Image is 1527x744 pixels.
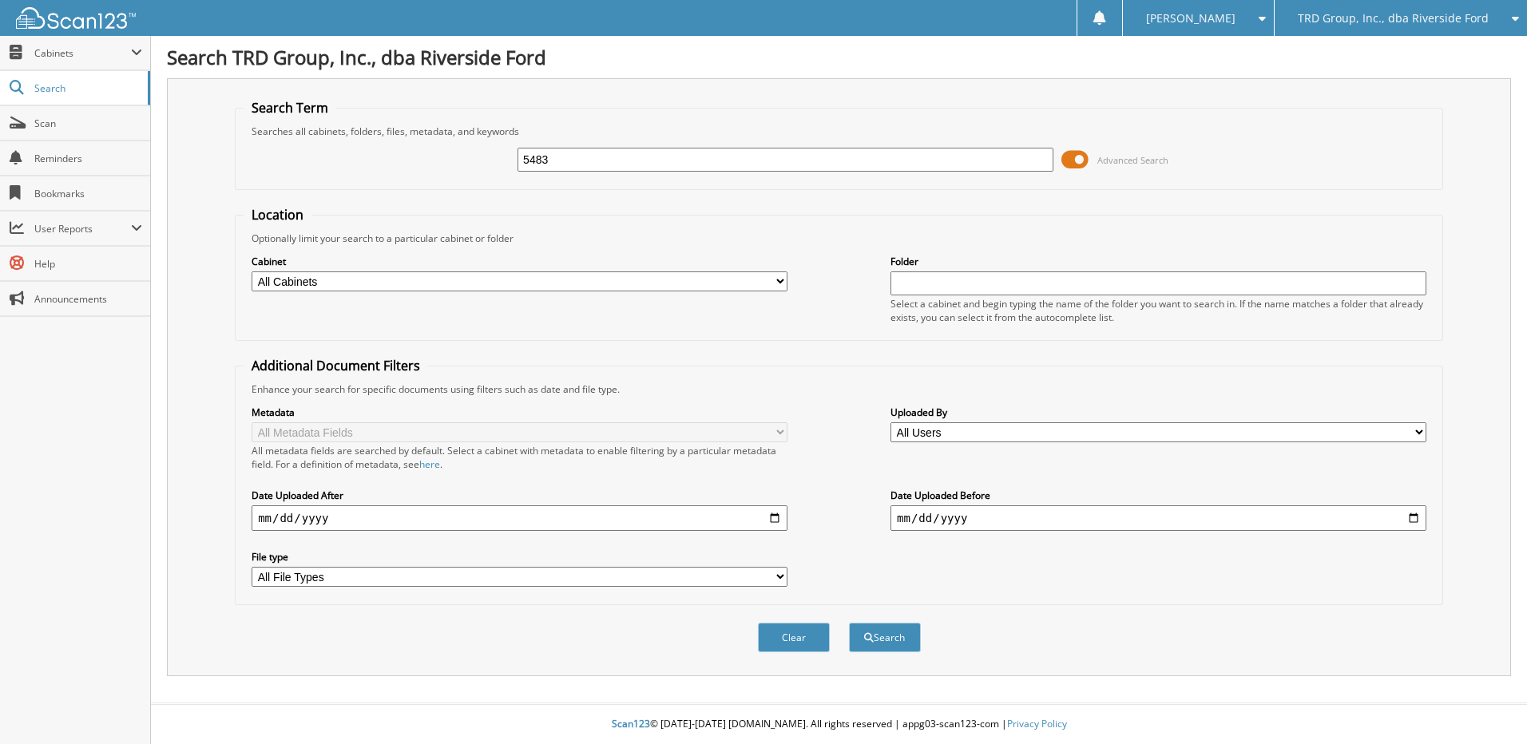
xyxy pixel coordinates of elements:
[252,444,787,471] div: All metadata fields are searched by default. Select a cabinet with metadata to enable filtering b...
[244,206,311,224] legend: Location
[16,7,136,29] img: scan123-logo-white.svg
[244,382,1434,396] div: Enhance your search for specific documents using filters such as date and file type.
[1146,14,1235,23] span: [PERSON_NAME]
[758,623,830,652] button: Clear
[34,81,140,95] span: Search
[244,357,428,374] legend: Additional Document Filters
[34,292,142,306] span: Announcements
[612,717,650,730] span: Scan123
[1007,717,1067,730] a: Privacy Policy
[252,406,787,419] label: Metadata
[244,99,336,117] legend: Search Term
[252,550,787,564] label: File type
[1097,154,1168,166] span: Advanced Search
[151,705,1527,744] div: © [DATE]-[DATE] [DOMAIN_NAME]. All rights reserved | appg03-scan123-com |
[34,187,142,200] span: Bookmarks
[244,125,1434,138] div: Searches all cabinets, folders, files, metadata, and keywords
[890,297,1426,324] div: Select a cabinet and begin typing the name of the folder you want to search in. If the name match...
[252,505,787,531] input: start
[34,222,131,235] span: User Reports
[252,255,787,268] label: Cabinet
[419,457,440,471] a: here
[890,489,1426,502] label: Date Uploaded Before
[252,489,787,502] label: Date Uploaded After
[34,117,142,130] span: Scan
[34,46,131,60] span: Cabinets
[890,255,1426,268] label: Folder
[1298,14,1489,23] span: TRD Group, Inc., dba Riverside Ford
[167,44,1511,70] h1: Search TRD Group, Inc., dba Riverside Ford
[890,505,1426,531] input: end
[849,623,921,652] button: Search
[34,257,142,271] span: Help
[890,406,1426,419] label: Uploaded By
[244,232,1434,245] div: Optionally limit your search to a particular cabinet or folder
[1447,667,1527,744] iframe: Chat Widget
[34,152,142,165] span: Reminders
